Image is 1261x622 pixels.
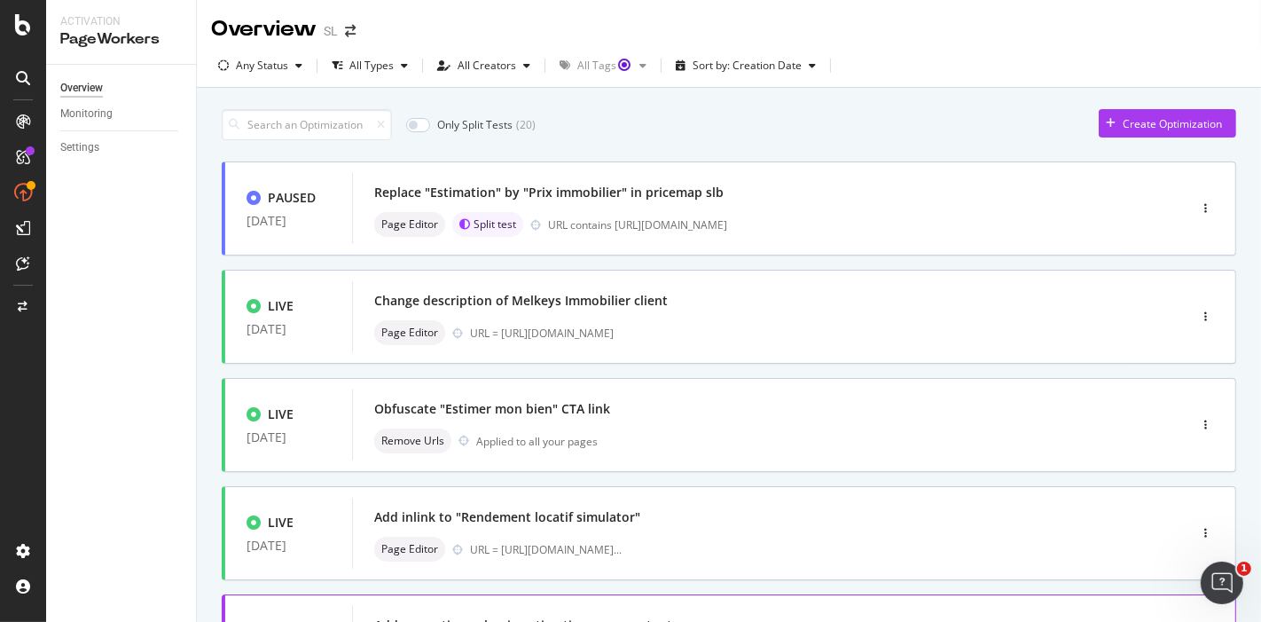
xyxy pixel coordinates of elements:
div: [DATE] [247,539,331,553]
div: Change description of Melkeys Immobilier client [374,292,668,310]
div: PAUSED [268,189,316,207]
div: Any Status [236,60,288,71]
div: LIVE [268,297,294,315]
span: 1 [1237,562,1251,576]
span: ... [614,542,622,557]
div: LIVE [268,514,294,531]
div: URL = [URL][DOMAIN_NAME] [470,542,622,557]
div: Applied to all your pages [476,434,598,449]
a: Overview [60,79,184,98]
div: Obfuscate "Estimer mon bien" CTA link [374,400,610,418]
button: All Creators [430,51,537,80]
a: Settings [60,138,184,157]
div: All Types [349,60,394,71]
div: URL = [URL][DOMAIN_NAME] [470,326,1112,341]
div: neutral label [374,212,445,237]
div: PageWorkers [60,29,182,50]
div: [DATE] [247,214,331,228]
div: ( 20 ) [516,117,536,132]
div: Only Split Tests [437,117,513,132]
span: Split test [474,219,516,230]
button: All Types [325,51,415,80]
div: Replace "Estimation" by "Prix immobilier" in pricemap slb [374,184,724,201]
div: Add inlink to "Rendement locatif simulator" [374,508,640,526]
input: Search an Optimization [222,109,392,140]
div: arrow-right-arrow-left [345,25,356,37]
button: Create Optimization [1099,109,1236,138]
div: brand label [452,212,523,237]
div: neutral label [374,429,451,453]
button: Any Status [211,51,309,80]
span: Page Editor [381,219,438,230]
div: [DATE] [247,322,331,336]
div: [DATE] [247,430,331,445]
span: Page Editor [381,544,438,555]
span: Page Editor [381,327,438,338]
button: All TagsTooltip anchor [552,51,654,80]
div: All Tags [577,60,632,71]
button: Sort by: Creation Date [669,51,823,80]
div: SL [324,22,338,40]
div: Tooltip anchor [616,57,632,73]
div: Overview [60,79,103,98]
div: All Creators [458,60,516,71]
div: neutral label [374,320,445,345]
div: Settings [60,138,99,157]
div: neutral label [374,537,445,562]
div: LIVE [268,405,294,423]
div: Activation [60,14,182,29]
div: URL contains [URL][DOMAIN_NAME] [548,217,1112,232]
a: Monitoring [60,105,184,123]
div: Sort by: Creation Date [693,60,802,71]
span: Remove Urls [381,436,444,446]
div: Monitoring [60,105,113,123]
iframe: Intercom live chat [1201,562,1243,604]
div: Create Optimization [1123,116,1222,131]
div: Overview [211,14,317,44]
